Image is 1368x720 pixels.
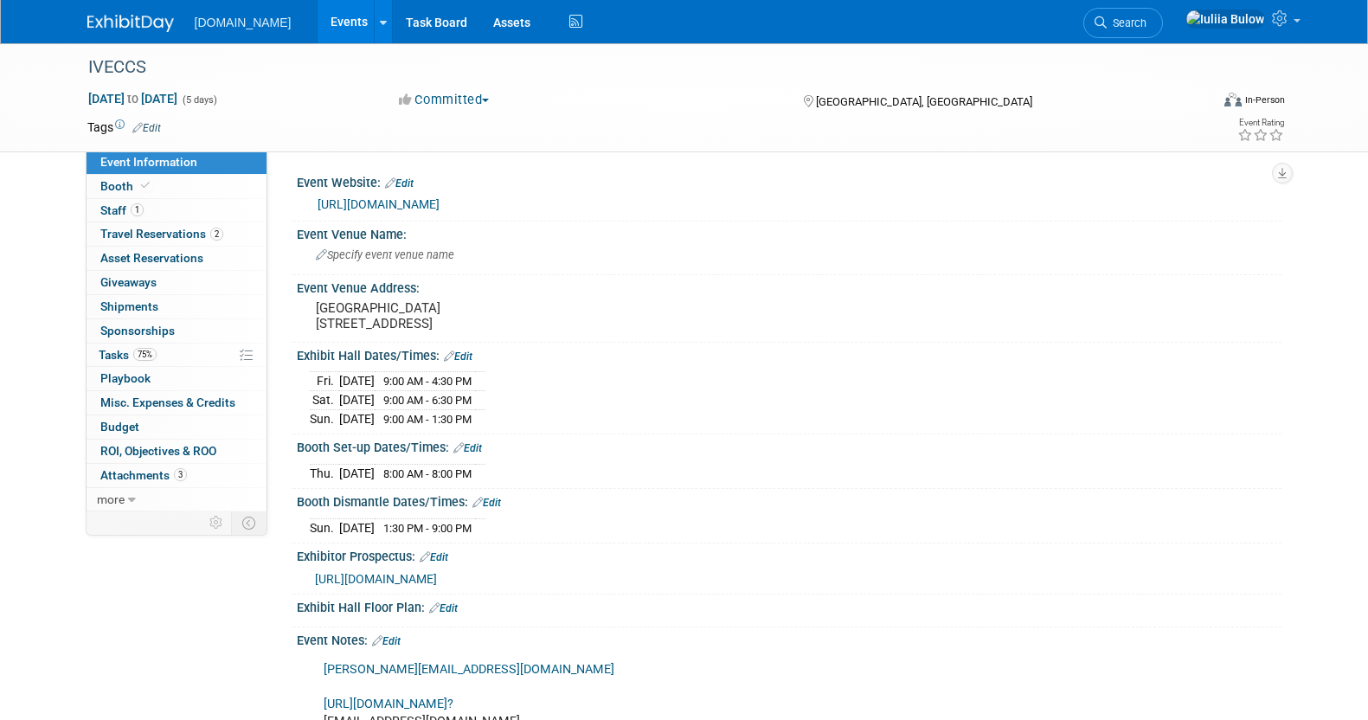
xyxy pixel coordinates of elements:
td: Tags [87,119,161,136]
a: Edit [132,122,161,134]
img: ExhibitDay [87,15,174,32]
span: 9:00 AM - 1:30 PM [383,413,472,426]
div: Event Venue Name: [297,222,1281,243]
td: Toggle Event Tabs [231,511,267,534]
a: Budget [87,415,267,439]
td: [DATE] [339,518,375,537]
a: Staff1 [87,199,267,222]
a: more [87,488,267,511]
i: Booth reservation complete [141,181,150,190]
a: Attachments3 [87,464,267,487]
span: ROI, Objectives & ROO [100,444,216,458]
span: Travel Reservations [100,227,223,241]
a: Event Information [87,151,267,174]
span: Playbook [100,371,151,385]
a: Shipments [87,295,267,318]
td: Fri. [310,372,339,391]
td: Sat. [310,391,339,410]
a: ROI, Objectives & ROO [87,440,267,463]
div: IVECCS [82,52,1184,83]
a: Edit [472,497,501,509]
span: Event Information [100,155,197,169]
a: [PERSON_NAME][EMAIL_ADDRESS][DOMAIN_NAME] [324,662,614,677]
td: Sun. [310,409,339,427]
a: Edit [444,350,472,363]
span: Attachments [100,468,187,482]
span: Giveaways [100,275,157,289]
span: Asset Reservations [100,251,203,265]
a: Search [1083,8,1163,38]
div: Event Notes: [297,627,1281,650]
span: 3 [174,468,187,481]
td: [DATE] [339,464,375,482]
a: [URL][DOMAIN_NAME] [315,572,437,586]
div: Event Website: [297,170,1281,192]
div: Booth Dismantle Dates/Times: [297,489,1281,511]
td: Sun. [310,518,339,537]
span: Tasks [99,348,157,362]
img: Format-Inperson.png [1224,93,1242,106]
td: [DATE] [339,372,375,391]
a: Playbook [87,367,267,390]
div: Event Format [1108,90,1286,116]
div: Exhibit Hall Floor Plan: [297,595,1281,617]
span: [DATE] [DATE] [87,91,178,106]
span: Sponsorships [100,324,175,337]
button: Committed [393,91,496,109]
span: to [125,92,141,106]
a: Booth [87,175,267,198]
span: Booth [100,179,153,193]
a: Travel Reservations2 [87,222,267,246]
a: Sponsorships [87,319,267,343]
span: Specify event venue name [316,248,454,261]
span: 9:00 AM - 4:30 PM [383,375,472,388]
pre: [GEOGRAPHIC_DATA] [STREET_ADDRESS] [316,300,688,331]
div: Event Rating [1237,119,1284,127]
a: Edit [453,442,482,454]
span: Search [1107,16,1146,29]
span: Budget [100,420,139,434]
span: 1 [131,203,144,216]
td: Personalize Event Tab Strip [202,511,232,534]
div: Booth Set-up Dates/Times: [297,434,1281,457]
a: Misc. Expenses & Credits [87,391,267,415]
span: [GEOGRAPHIC_DATA], [GEOGRAPHIC_DATA] [816,95,1032,108]
span: (5 days) [181,94,217,106]
a: Giveaways [87,271,267,294]
span: 8:00 AM - 8:00 PM [383,467,472,480]
div: Exhibit Hall Dates/Times: [297,343,1281,365]
td: [DATE] [339,409,375,427]
a: [URL][DOMAIN_NAME] [318,197,440,211]
span: 9:00 AM - 6:30 PM [383,394,472,407]
a: [URL][DOMAIN_NAME]? [324,697,453,711]
td: [DATE] [339,391,375,410]
a: Asset Reservations [87,247,267,270]
a: Edit [385,177,414,190]
span: 1:30 PM - 9:00 PM [383,522,472,535]
span: Staff [100,203,144,217]
span: Misc. Expenses & Credits [100,395,235,409]
span: 2 [210,228,223,241]
div: Exhibitor Prospectus: [297,543,1281,566]
div: Event Venue Address: [297,275,1281,297]
span: 75% [133,348,157,361]
a: Edit [429,602,458,614]
div: In-Person [1244,93,1285,106]
a: Edit [420,551,448,563]
span: more [97,492,125,506]
span: [DOMAIN_NAME] [195,16,292,29]
a: Tasks75% [87,344,267,367]
a: Edit [372,635,401,647]
span: Shipments [100,299,158,313]
img: Iuliia Bulow [1185,10,1265,29]
td: Thu. [310,464,339,482]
